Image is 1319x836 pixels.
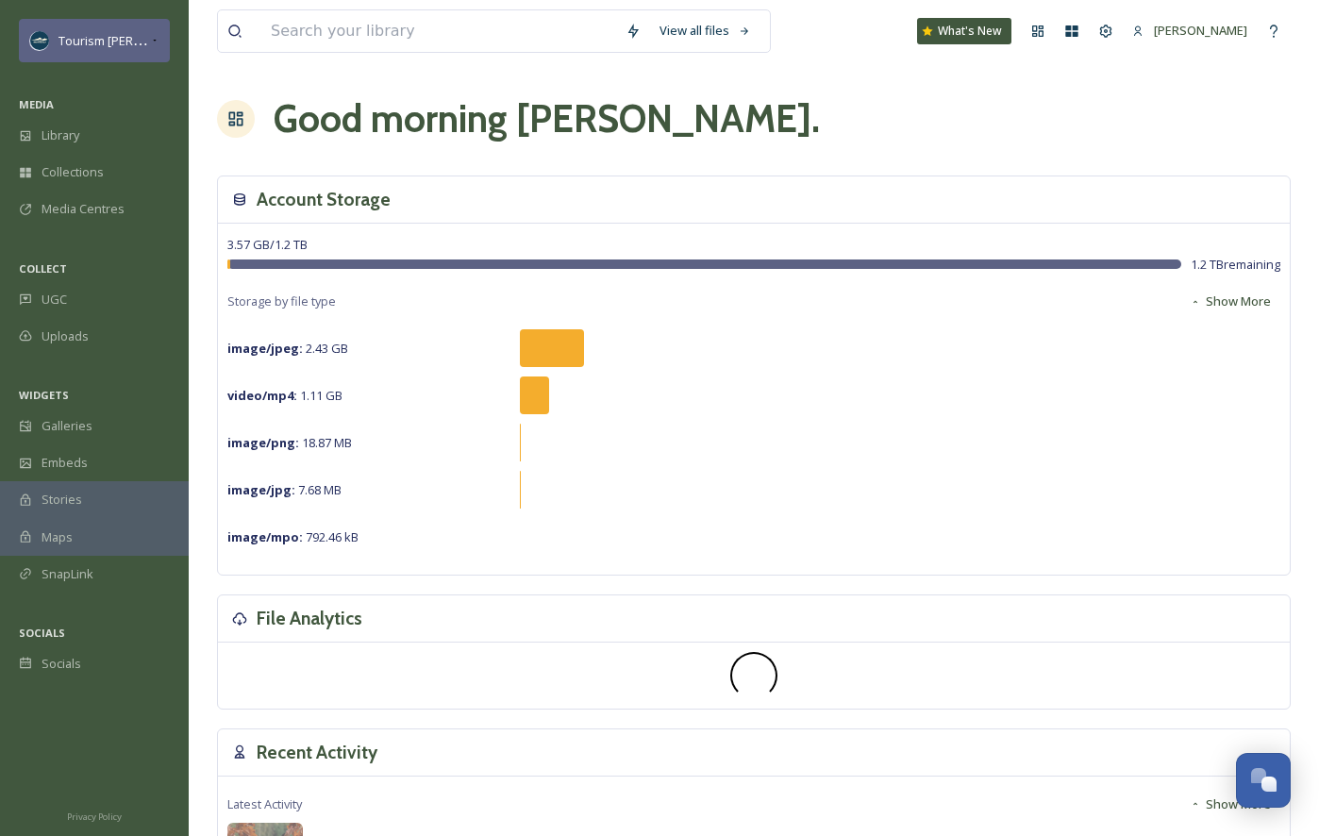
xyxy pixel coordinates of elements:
[274,91,820,147] h1: Good morning [PERSON_NAME] .
[227,481,342,498] span: 7.68 MB
[227,387,297,404] strong: video/mp4 :
[1236,753,1291,808] button: Open Chat
[1191,256,1280,274] span: 1.2 TB remaining
[19,261,67,276] span: COLLECT
[42,126,79,144] span: Library
[67,811,122,823] span: Privacy Policy
[19,626,65,640] span: SOCIALS
[42,327,89,345] span: Uploads
[257,605,362,632] h3: File Analytics
[19,97,54,111] span: MEDIA
[227,434,352,451] span: 18.87 MB
[30,31,49,50] img: Social%20Media%20Profile%20Picture.png
[227,434,299,451] strong: image/png :
[42,417,92,435] span: Galleries
[227,236,308,253] span: 3.57 GB / 1.2 TB
[1180,283,1280,320] button: Show More
[42,491,82,509] span: Stories
[650,12,760,49] a: View all files
[67,804,122,827] a: Privacy Policy
[1180,786,1280,823] button: Show More
[227,340,348,357] span: 2.43 GB
[261,10,616,52] input: Search your library
[227,795,302,813] span: Latest Activity
[42,200,125,218] span: Media Centres
[227,481,295,498] strong: image/jpg :
[257,739,377,766] h3: Recent Activity
[227,528,303,545] strong: image/mpo :
[19,388,69,402] span: WIDGETS
[42,565,93,583] span: SnapLink
[1123,12,1257,49] a: [PERSON_NAME]
[227,293,336,310] span: Storage by file type
[227,340,303,357] strong: image/jpeg :
[42,655,81,673] span: Socials
[42,163,104,181] span: Collections
[42,291,67,309] span: UGC
[227,387,342,404] span: 1.11 GB
[42,528,73,546] span: Maps
[42,454,88,472] span: Embeds
[257,186,391,213] h3: Account Storage
[1154,22,1247,39] span: [PERSON_NAME]
[917,18,1011,44] a: What's New
[227,528,359,545] span: 792.46 kB
[58,31,201,49] span: Tourism [PERSON_NAME]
